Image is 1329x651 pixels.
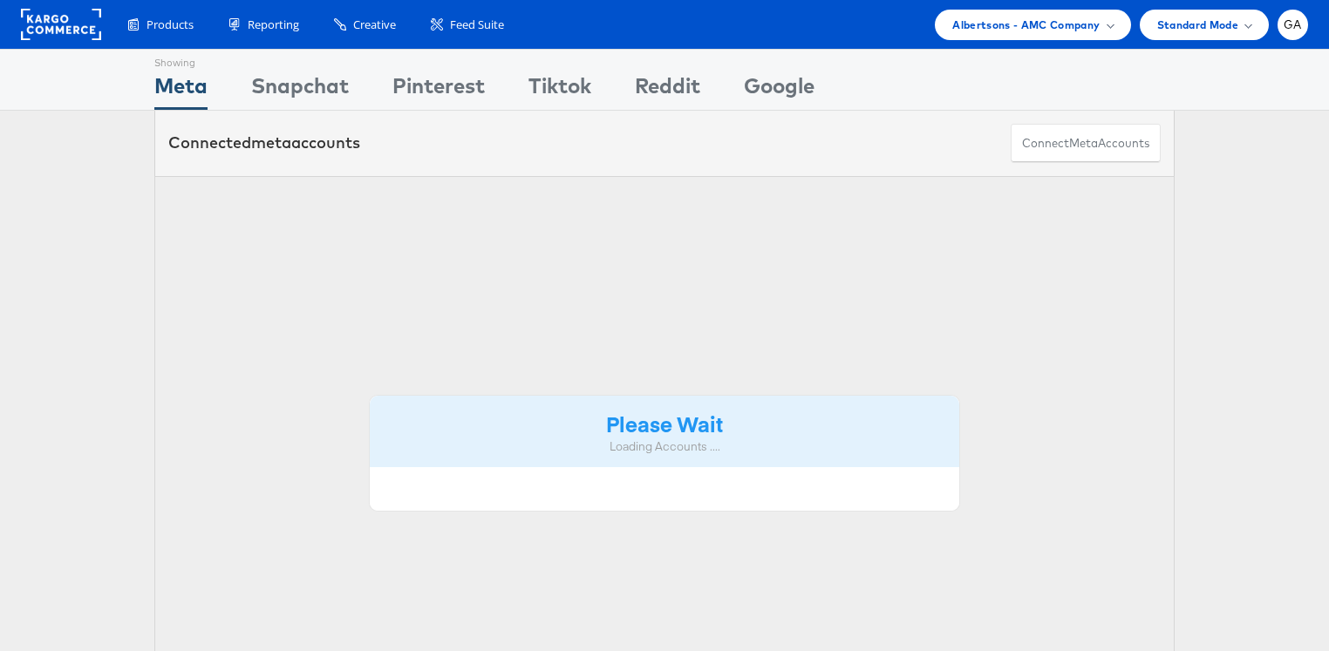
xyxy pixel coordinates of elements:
span: Albertsons - AMC Company [952,16,1100,34]
span: Standard Mode [1157,16,1238,34]
strong: Please Wait [606,409,723,437]
div: Showing [154,50,208,71]
span: meta [1069,135,1098,152]
div: Meta [154,71,208,110]
span: Reporting [248,17,299,33]
button: ConnectmetaAccounts [1011,124,1161,163]
span: meta [251,132,291,153]
div: Connected accounts [168,132,360,154]
div: Google [744,71,814,110]
span: Products [147,17,194,33]
div: Tiktok [528,71,591,110]
div: Reddit [635,71,700,110]
div: Loading Accounts .... [383,438,946,455]
div: Pinterest [392,71,485,110]
span: GA [1284,19,1302,31]
div: Snapchat [251,71,349,110]
span: Feed Suite [450,17,504,33]
span: Creative [353,17,396,33]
